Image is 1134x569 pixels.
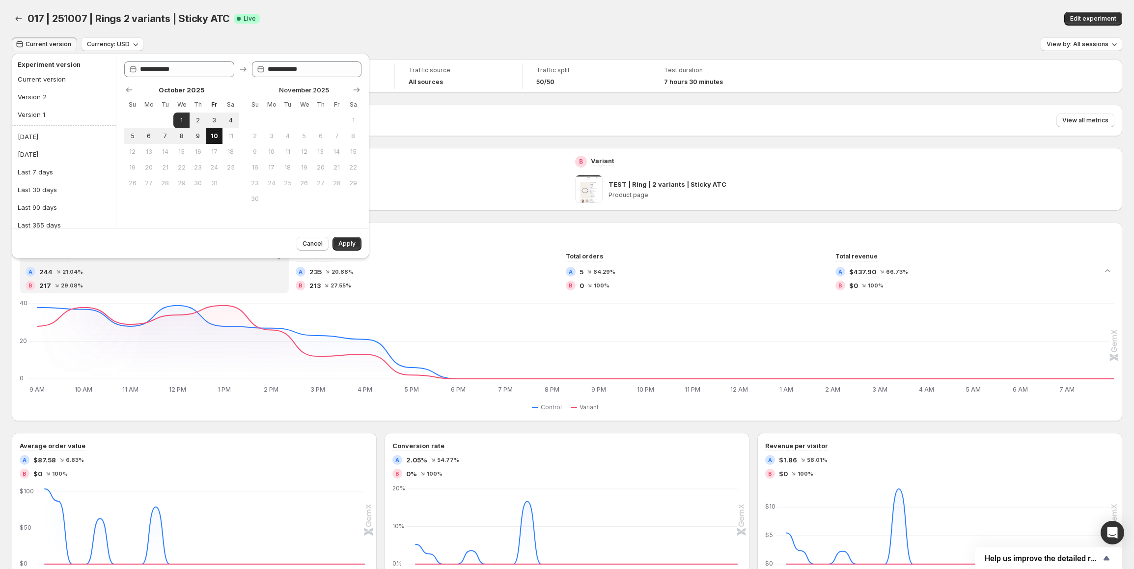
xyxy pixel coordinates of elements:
button: Show survey - Help us improve the detailed report for A/B campaigns [985,552,1112,564]
span: Fr [332,101,341,109]
span: 19 [128,164,137,171]
button: Thursday October 9 2025 [190,128,206,144]
th: Thursday [312,97,329,113]
button: Saturday November 8 2025 [345,128,361,144]
button: Friday November 14 2025 [329,144,345,160]
h2: Performance over time [20,230,1114,240]
button: Sunday October 12 2025 [124,144,140,160]
button: Saturday October 4 2025 [222,113,239,128]
button: Tuesday November 25 2025 [279,175,296,191]
button: Wednesday October 22 2025 [173,160,190,175]
span: 29 [177,179,186,187]
span: 217 [39,281,51,290]
span: $1.86 [779,455,797,465]
span: $0 [33,469,42,479]
span: 17 [210,148,219,156]
button: Control [532,401,566,413]
button: Saturday October 18 2025 [222,144,239,160]
span: $437.90 [849,267,876,277]
span: Mo [267,101,276,109]
div: Open Intercom Messenger [1101,521,1124,544]
text: 9 PM [591,386,606,393]
span: Total revenue [835,253,878,260]
button: Friday November 21 2025 [329,160,345,175]
h2: B [28,283,32,288]
span: 64.29% [593,269,615,275]
text: $50 [20,524,31,531]
button: Thursday October 23 2025 [190,160,206,175]
h2: A [768,457,772,463]
button: Tuesday November 18 2025 [279,160,296,175]
span: 11 [283,148,292,156]
h2: A [569,269,573,275]
text: $100 [20,487,34,495]
th: Saturday [222,97,239,113]
button: Sunday November 16 2025 [247,160,263,175]
span: 21.04% [62,269,83,275]
text: 3 PM [310,386,325,393]
span: Tu [283,101,292,109]
span: 13 [144,148,153,156]
button: Wednesday November 5 2025 [296,128,312,144]
span: 7 [332,132,341,140]
button: Sunday October 26 2025 [124,175,140,191]
span: 30 [194,179,202,187]
span: We [300,101,308,109]
p: Variant [591,156,614,166]
span: Mo [144,101,153,109]
text: 4 AM [919,386,934,393]
span: Control [541,403,562,411]
button: Last 365 days [15,217,113,233]
button: Version 1 [15,107,109,122]
a: Test duration7 hours 30 minutes [664,65,764,87]
button: Monday October 13 2025 [140,144,157,160]
span: 5 [128,132,137,140]
span: 2 [194,116,202,124]
span: 2 [251,132,259,140]
button: Monday November 17 2025 [263,160,279,175]
text: $0 [20,560,28,567]
span: 27 [144,179,153,187]
button: Thursday November 27 2025 [312,175,329,191]
button: Monday November 3 2025 [263,128,279,144]
span: 244 [39,267,53,277]
span: 213 [309,281,321,290]
button: [DATE] [15,129,113,144]
span: View all metrics [1062,116,1108,124]
text: 1 PM [218,386,231,393]
span: 100% [52,471,68,477]
button: Tuesday October 7 2025 [157,128,173,144]
div: Current version [18,74,66,84]
span: Th [194,101,202,109]
button: Variant [571,401,603,413]
span: 5 [300,132,308,140]
span: Su [128,101,137,109]
button: Monday October 27 2025 [140,175,157,191]
text: 0 [20,374,24,382]
span: 9 [194,132,202,140]
span: Tu [161,101,169,109]
span: 100% [594,283,609,288]
span: Variant [580,403,599,411]
button: Apply [332,237,361,251]
button: Monday October 20 2025 [140,160,157,175]
span: 26 [300,179,308,187]
span: Test duration [664,66,764,74]
span: 25 [283,179,292,187]
span: $0 [779,469,788,479]
button: Tuesday October 14 2025 [157,144,173,160]
span: 6 [144,132,153,140]
button: Monday October 6 2025 [140,128,157,144]
button: Thursday October 2 2025 [190,113,206,128]
button: Back [12,12,26,26]
span: 4 [283,132,292,140]
div: [DATE] [18,149,38,159]
button: View all metrics [1056,114,1114,127]
span: 15 [177,148,186,156]
button: Sunday November 9 2025 [247,144,263,160]
span: $87.58 [33,455,56,465]
th: Sunday [247,97,263,113]
span: 21 [332,164,341,171]
span: 28 [161,179,169,187]
button: Last 90 days [15,199,113,215]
